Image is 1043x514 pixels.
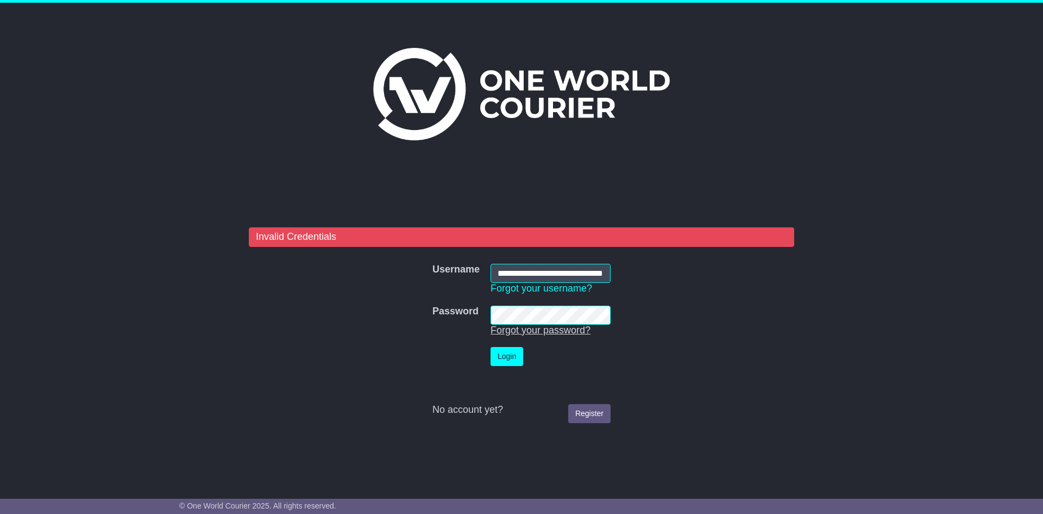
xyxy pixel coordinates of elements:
[491,325,590,336] a: Forgot your password?
[179,501,336,510] span: © One World Courier 2025. All rights reserved.
[568,404,611,423] a: Register
[491,347,523,366] button: Login
[249,227,794,247] div: Invalid Credentials
[373,48,670,140] img: One World
[432,404,611,416] div: No account yet?
[432,264,480,276] label: Username
[432,306,479,318] label: Password
[491,283,592,294] a: Forgot your username?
